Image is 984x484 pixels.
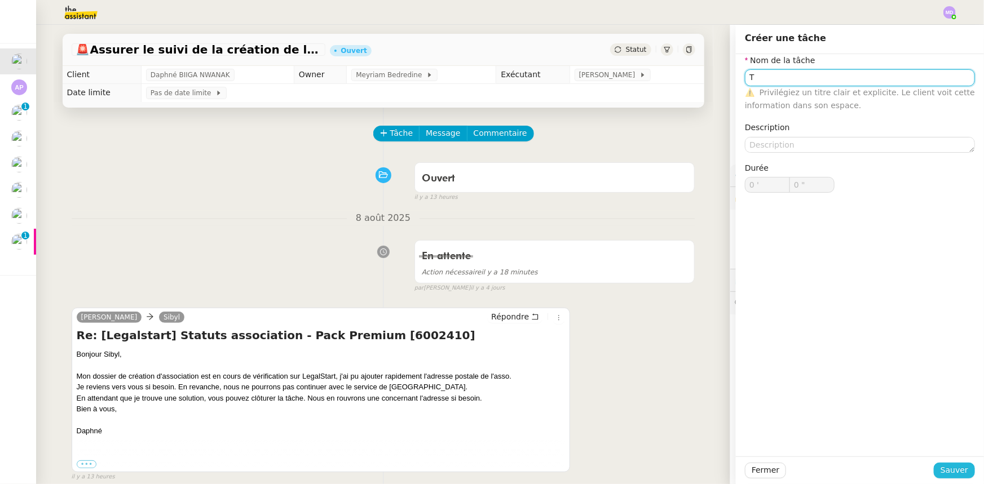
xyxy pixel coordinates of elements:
span: 💬 [735,298,832,307]
button: Tâche [373,126,420,141]
span: Répondre [491,311,529,322]
span: Tâche [390,127,413,140]
span: Sauver [941,464,968,477]
div: Je reviens vers vous si besoin. En revanche, nous ne pourrons pas continuer avec le service de [G... [77,381,566,393]
label: ••• [77,460,97,468]
div: En attendant que je trouve une solution, vous pouvez clôturer la tâche. Nous en rouvrons une conc... [77,393,566,404]
img: users%2FDBF5gIzOT6MfpzgDQC7eMkIK8iA3%2Favatar%2Fd943ca6c-06ba-4e73-906b-d60e05e423d3 [11,234,27,250]
p: 1 [23,232,28,242]
span: il y a 4 jours [470,283,505,293]
img: users%2FrssbVgR8pSYriYNmUDKzQX9syo02%2Favatar%2Fb215b948-7ecd-4adc-935c-e0e4aeaee93e [11,105,27,121]
span: 8 août 2025 [347,211,420,226]
img: users%2F9mvJqJUvllffspLsQzytnd0Nt4c2%2Favatar%2F82da88e3-d90d-4e39-b37d-dcb7941179ae [11,182,27,198]
div: 💬Commentaires 17 [730,292,984,314]
img: svg [943,6,956,19]
p: 1 [23,103,28,113]
img: users%2F9mvJqJUvllffspLsQzytnd0Nt4c2%2Favatar%2F82da88e3-d90d-4e39-b37d-dcb7941179ae [11,157,27,172]
input: 0 sec [790,177,834,192]
span: il y a 18 minutes [422,268,538,276]
img: svg [11,79,27,95]
label: Description [745,123,790,132]
span: 🚨Assurer le suivi de la création de l'association [76,44,321,55]
button: Commentaire [467,126,534,141]
span: Sibyl [164,313,180,321]
span: Privilégiez un titre clair et explicite. Le client voit cette information dans son espace. [745,88,975,110]
span: Fermer [752,464,779,477]
div: Bonjour Sibyl, [77,349,566,437]
div: Mon dossier de création d'association est en cours de vérification sur LegalStart, j'ai pu ajoute... [77,371,566,382]
div: ⏲️Tâches 113:28 [730,269,984,291]
img: users%2FUWPTPKITw0gpiMilXqRXG5g9gXH3%2Favatar%2F405ab820-17f5-49fd-8f81-080694535f4d [11,131,27,146]
span: par [414,283,424,293]
span: Commentaire [474,127,527,140]
td: Exécutant [496,66,570,84]
label: Nom de la tâche [745,56,815,65]
span: Ouvert [422,174,455,184]
span: Durée [745,163,769,172]
nz-badge-sup: 1 [21,103,29,110]
span: Meyriam Bedredine [356,69,426,81]
span: [PERSON_NAME] [579,69,639,81]
span: il y a 13 heures [414,193,458,202]
span: Statut [626,46,647,54]
a: [PERSON_NAME] [77,312,142,322]
div: ⚙️Procédures [730,165,984,187]
nz-badge-sup: 1 [21,232,29,239]
button: Fermer [745,463,786,478]
span: Daphné BIIGA NWANAK [151,69,230,81]
span: il y a 13 heures [72,472,115,482]
input: Nom [745,69,975,86]
small: [PERSON_NAME] [414,283,505,293]
td: Client [63,66,142,84]
span: 🔐 [735,192,808,205]
td: Owner [294,66,347,84]
button: Répondre [487,310,543,323]
span: Message [426,127,460,140]
input: 0 min [745,177,789,192]
span: ⏲️ [735,276,821,285]
td: Date limite [63,84,142,102]
span: En attente [422,251,471,261]
button: Sauver [934,463,975,478]
img: users%2FKPVW5uJ7nAf2BaBJPZnFMauzfh73%2Favatar%2FDigitalCollectionThumbnailHandler.jpeg [11,54,27,69]
div: Daphné [77,425,566,437]
img: users%2FrssbVgR8pSYriYNmUDKzQX9syo02%2Favatar%2Fb215b948-7ecd-4adc-935c-e0e4aeaee93e [11,208,27,224]
div: Bien à vous, [77,403,566,415]
button: Message [419,126,467,141]
span: Pas de date limite [151,87,215,99]
span: ⚙️ [735,169,793,182]
div: 🔐Données client [730,187,984,209]
span: ⚠️ [745,88,754,97]
h4: Re: [Legalstart] Statuts association - Pack Premium [6002410] [77,327,566,343]
span: Action nécessaire [422,268,482,276]
span: Créer une tâche [745,33,826,43]
div: Ouvert [341,47,367,54]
